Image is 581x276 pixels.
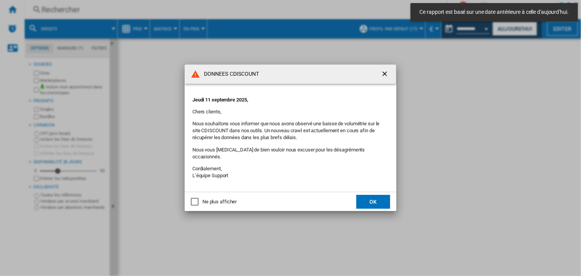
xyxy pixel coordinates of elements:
[192,97,248,103] strong: Jeudi 11 septembre 2025,
[202,198,237,205] div: Ne plus afficher
[356,195,390,209] button: OK
[378,67,393,82] button: getI18NText('BUTTONS.CLOSE_DIALOG')
[200,70,259,78] h4: DONNEES CDISCOUNT
[191,198,237,206] md-checkbox: Ne plus afficher
[192,120,389,141] p: Nous souhaitons vous informer que nous avons observé une baisse de volumétrie sur le site CDISCOU...
[417,8,571,16] span: Ce rapport est basé sur une date antérieure à celle d'aujourd'hui.
[192,146,389,160] p: Nous vous [MEDICAL_DATA] de bien vouloir nous excuser pour les désagréments occasionnés.
[381,70,390,79] ng-md-icon: getI18NText('BUTTONS.CLOSE_DIALOG')
[192,108,389,115] p: Chers clients,
[192,165,389,179] p: Cordialement, L’équipe Support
